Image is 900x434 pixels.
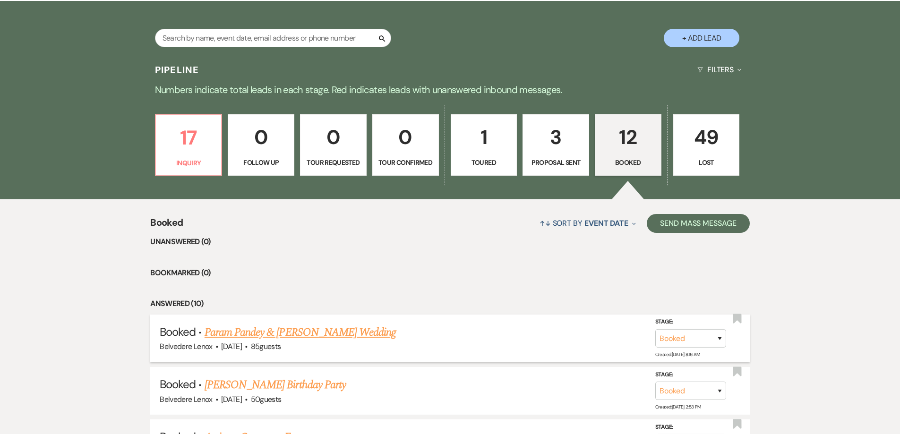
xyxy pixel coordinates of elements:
[529,121,583,153] p: 3
[150,236,750,248] li: Unanswered (0)
[155,29,391,47] input: Search by name, event date, email address or phone number
[205,376,346,393] a: [PERSON_NAME] Birthday Party
[234,157,288,168] p: Follow Up
[647,214,750,233] button: Send Mass Message
[655,370,726,380] label: Stage:
[378,121,433,153] p: 0
[110,82,790,97] p: Numbers indicate total leads in each stage. Red indicates leads with unanswered inbound messages.
[300,114,367,176] a: 0Tour Requested
[457,157,511,168] p: Toured
[378,157,433,168] p: Tour Confirmed
[655,317,726,327] label: Stage:
[251,394,282,404] span: 50 guests
[540,218,551,228] span: ↑↓
[584,218,628,228] span: Event Date
[372,114,439,176] a: 0Tour Confirmed
[160,394,212,404] span: Belvedere Lenox
[162,122,216,153] p: 17
[655,422,726,433] label: Stage:
[160,377,196,391] span: Booked
[457,121,511,153] p: 1
[529,157,583,168] p: Proposal Sent
[160,341,212,351] span: Belvedere Lenox
[673,114,740,176] a: 49Lost
[306,121,360,153] p: 0
[679,121,734,153] p: 49
[694,57,745,82] button: Filters
[150,215,183,236] span: Booked
[150,267,750,279] li: Bookmarked (0)
[251,341,281,351] span: 85 guests
[595,114,661,176] a: 12Booked
[536,211,640,236] button: Sort By Event Date
[228,114,294,176] a: 0Follow Up
[306,157,360,168] p: Tour Requested
[221,341,242,351] span: [DATE]
[155,63,199,77] h3: Pipeline
[162,158,216,168] p: Inquiry
[155,114,223,176] a: 17Inquiry
[205,324,396,341] a: Param Pandey & [PERSON_NAME] Wedding
[679,157,734,168] p: Lost
[221,394,242,404] span: [DATE]
[601,157,655,168] p: Booked
[664,29,739,47] button: + Add Lead
[150,298,750,310] li: Answered (10)
[234,121,288,153] p: 0
[655,351,700,357] span: Created: [DATE] 8:16 AM
[601,121,655,153] p: 12
[160,324,196,339] span: Booked
[523,114,589,176] a: 3Proposal Sent
[655,404,701,410] span: Created: [DATE] 2:53 PM
[451,114,517,176] a: 1Toured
